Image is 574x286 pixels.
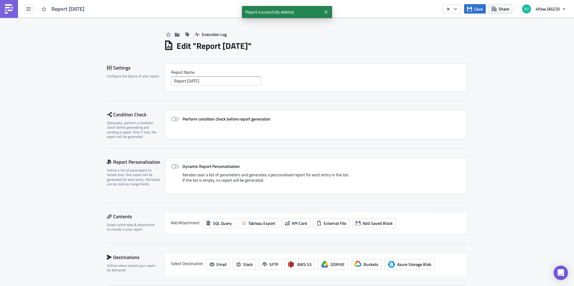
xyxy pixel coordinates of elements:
span: SQL Query [213,220,232,226]
span: AWS S3 [297,261,312,267]
button: SFTP [259,259,282,270]
button: Email [206,259,230,270]
div: Destinations [107,253,158,262]
button: Slack [233,259,256,270]
img: PushMetrics [4,4,14,14]
img: Avatar [521,4,532,14]
button: 4flow (AGCO) [518,2,569,16]
strong: Perform condition check before report generation [183,116,270,122]
button: SQL Query [203,218,235,228]
span: Azure Storage Blob [388,261,395,268]
span: Email [216,261,227,267]
span: 4flow (AGCO) [536,6,560,12]
div: Configure the basics of your report. [107,74,161,78]
button: Add Saved Block [352,218,396,228]
span: Buckets [364,261,378,267]
button: Share [489,4,512,13]
span: KPI Card [292,220,307,226]
span: Add Saved Block [363,220,393,226]
button: Close [322,7,331,16]
span: Execution Log [202,31,227,37]
div: Open Intercom Messenger [554,266,568,280]
div: Select which data & attachment to include in your report. [107,222,158,232]
span: Azure Storage Blob [397,261,431,267]
div: Contents [107,212,158,221]
button: Save [464,4,486,13]
div: Iterates over a list of parameters and generates a personalised report for each entry in the list... [171,172,461,187]
span: Save [474,6,483,12]
button: AWS S3 [285,259,315,270]
h1: Edit " Report [DATE] " [177,40,252,51]
label: Select Destination [171,259,203,268]
button: Tableau Export [238,218,279,228]
div: Settings [107,63,165,72]
button: KPI Card [282,218,310,228]
button: Buckets [351,259,382,270]
button: External File [313,218,349,228]
span: Slack [243,261,253,267]
span: External File [324,220,346,226]
div: Define where should your report be delivered. [107,263,158,273]
span: SFTP [269,261,278,267]
button: GDRIVE [318,259,348,270]
label: Report Nam﻿e [171,70,461,75]
span: GDRIVE [331,261,345,267]
label: Add Attachment [171,218,200,227]
span: Tableau Export [248,220,275,226]
div: Report Personalization [107,157,165,166]
div: Optionally, perform a condition check before generating and sending a report. Only if true, the r... [107,121,161,139]
strong: Dynamic Report Personalization [183,163,240,169]
span: Share [499,6,509,12]
div: Condition Check [107,110,165,119]
span: Report successfully deleted. [242,6,322,18]
div: Define a list of parameters to iterate over. One report will be generated for each entry. Attribu... [107,168,161,186]
button: Execution Log [192,30,230,39]
span: Report [DATE] [51,5,85,12]
button: Azure Storage BlobAzure Storage Blob [385,259,435,270]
